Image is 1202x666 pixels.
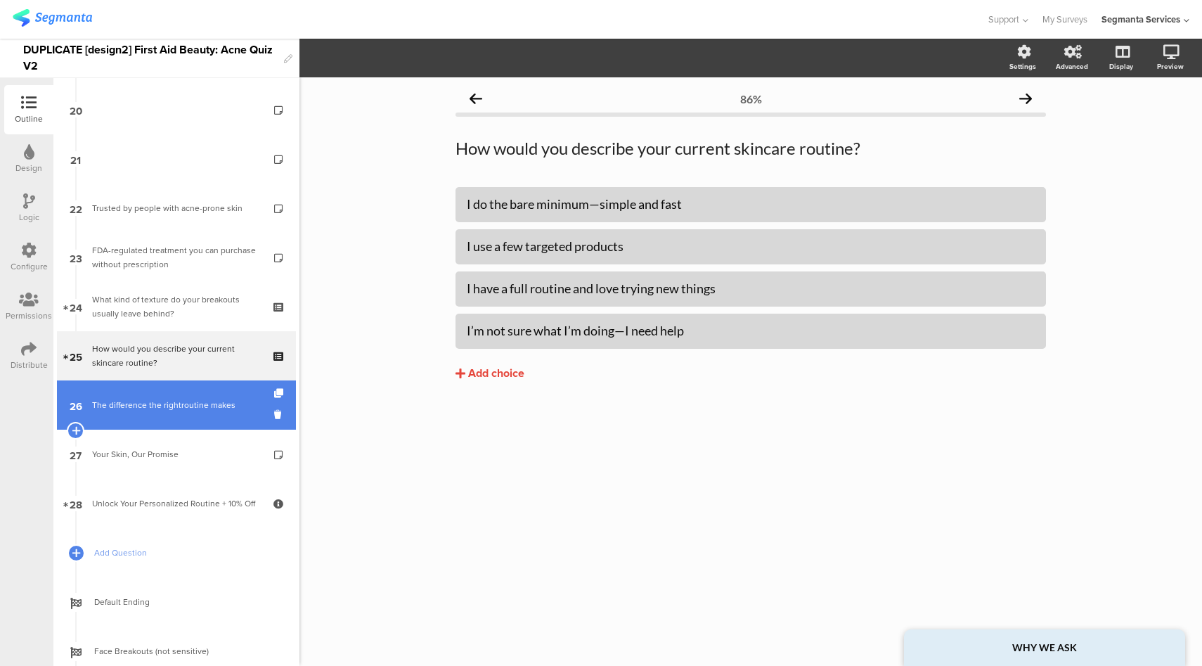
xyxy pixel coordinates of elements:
div: Configure [11,260,48,273]
div: DUPLICATE [design2] First Aid Beauty: Acne Quiz V2 [23,39,277,77]
p: How would you describe your current skincare routine? [455,138,1046,159]
span: 27 [70,447,82,462]
div: Settings [1009,61,1036,72]
div: Add choice [468,366,524,381]
a: 22 Trusted by people with acne-prone skin [57,184,296,233]
span: Add Question [94,546,274,560]
a: 28 Unlock Your Personalized Routine + 10% Off [57,479,296,528]
div: Logic [19,211,39,224]
button: Add choice [455,356,1046,391]
div: 86% [740,92,762,105]
div: I have a full routine and love trying new things [467,281,1035,297]
div: Permissions [6,309,52,322]
div: I’m not sure what I’m doing—I need help [467,323,1035,339]
div: I do the bare minimum—simple and fast [467,196,1035,212]
i: Duplicate [274,389,286,398]
div: The difference the rightroutine makes [92,398,260,412]
a: Default Ending [57,577,296,627]
div: Design [15,162,42,174]
div: What kind of texture do your breakouts usually leave behind? [92,293,260,321]
span: 25 [70,348,82,364]
span: Default Ending [94,595,274,609]
strong: WHY WE ASK [1012,641,1077,653]
div: Segmanta Services [1101,13,1180,26]
div: I use a few targeted products [467,238,1035,255]
a: 24 What kind of texture do your breakouts usually leave behind? [57,282,296,331]
div: How would you describe your current skincare routine? [92,342,260,370]
div: Preview [1157,61,1184,72]
i: Delete [274,408,286,421]
div: Unlock Your Personalized Routine + 10% Off [92,497,260,511]
span: 20 [70,102,82,117]
div: Advanced [1056,61,1088,72]
a: 27 Your Skin, Our Promise [57,430,296,479]
a: 20 [57,85,296,134]
span: 24 [70,299,82,314]
span: 28 [70,496,82,511]
div: FDA-regulated treatment you can purchase without prescription [92,243,260,271]
a: 26 The difference the rightroutine makes [57,380,296,430]
div: Distribute [11,359,48,371]
a: 21 [57,134,296,184]
div: Outline [15,113,43,125]
img: segmanta logo [13,9,92,27]
span: Support [988,13,1019,26]
span: 22 [70,200,82,216]
div: Display [1109,61,1133,72]
span: 23 [70,250,82,265]
a: 25 How would you describe your current skincare routine? [57,331,296,380]
span: Face Breakouts (not sensitive) [94,644,274,658]
span: 26 [70,397,82,413]
a: 23 FDA-regulated treatment you can purchase without prescription [57,233,296,282]
span: 21 [70,151,81,167]
div: Trusted by people with acne-prone skin [92,201,260,215]
div: Your Skin, Our Promise [92,447,260,461]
